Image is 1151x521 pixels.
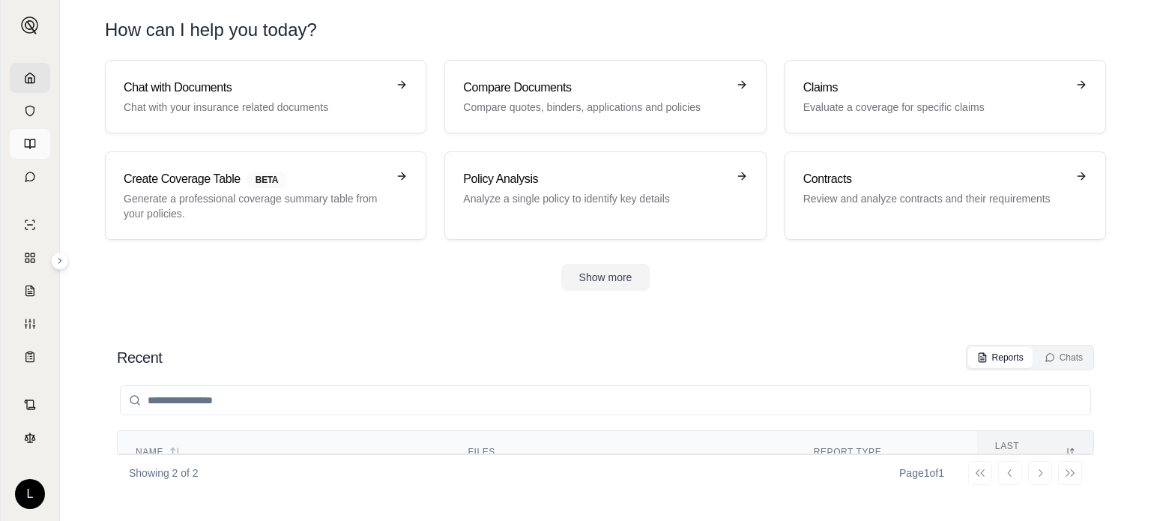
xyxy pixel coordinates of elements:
[785,151,1106,240] a: ContractsReview and analyze contracts and their requirements
[10,162,50,192] a: Chat
[463,100,726,115] p: Compare quotes, binders, applications and policies
[21,16,39,34] img: Expand sidebar
[105,18,1106,42] h1: How can I help you today?
[10,129,50,159] a: Prompt Library
[803,170,1066,188] h3: Contracts
[10,309,50,339] a: Custom Report
[51,252,69,270] button: Expand sidebar
[105,60,426,133] a: Chat with DocumentsChat with your insurance related documents
[124,170,387,188] h3: Create Coverage Table
[463,79,726,97] h3: Compare Documents
[10,243,50,273] a: Policy Comparisons
[10,423,50,453] a: Legal Search Engine
[247,172,287,188] span: BETA
[10,96,50,126] a: Documents Vault
[124,191,387,221] p: Generate a professional coverage summary table from your policies.
[105,151,426,240] a: Create Coverage TableBETAGenerate a professional coverage summary table from your policies.
[803,191,1066,206] p: Review and analyze contracts and their requirements
[444,151,766,240] a: Policy AnalysisAnalyze a single policy to identify key details
[1045,352,1083,364] div: Chats
[10,390,50,420] a: Contract Analysis
[977,352,1024,364] div: Reports
[803,100,1066,115] p: Evaluate a coverage for specific claims
[561,264,650,291] button: Show more
[124,79,387,97] h3: Chat with Documents
[899,466,944,481] div: Page 1 of 1
[450,431,796,474] th: Files
[129,466,199,481] p: Showing 2 of 2
[803,79,1066,97] h3: Claims
[136,446,432,458] div: Name
[124,100,387,115] p: Chat with your insurance related documents
[10,210,50,240] a: Single Policy
[15,10,45,40] button: Expand sidebar
[10,63,50,93] a: Home
[1036,347,1092,368] button: Chats
[117,347,162,368] h2: Recent
[995,440,1075,464] div: Last modified
[785,60,1106,133] a: ClaimsEvaluate a coverage for specific claims
[10,276,50,306] a: Claim Coverage
[444,60,766,133] a: Compare DocumentsCompare quotes, binders, applications and policies
[968,347,1033,368] button: Reports
[796,431,977,474] th: Report Type
[15,479,45,509] div: L
[463,170,726,188] h3: Policy Analysis
[463,191,726,206] p: Analyze a single policy to identify key details
[10,342,50,372] a: Coverage Table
